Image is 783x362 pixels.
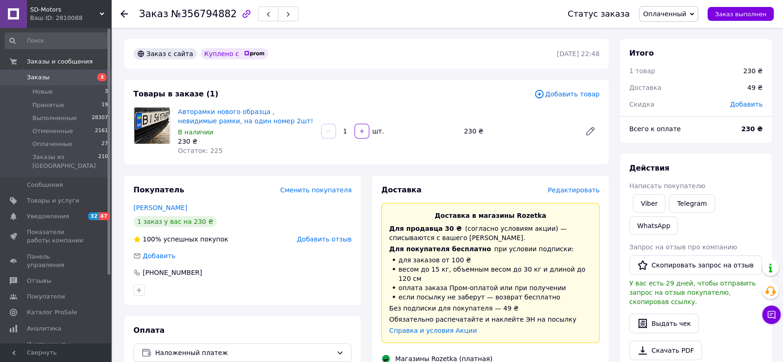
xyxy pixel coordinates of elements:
b: 230 ₴ [741,125,763,133]
span: В наличии [178,128,213,136]
span: 27 [101,140,108,148]
span: У вас есть 29 дней, чтобы отправить запрос на отзыв покупателю, скопировав ссылку. [629,279,756,305]
span: Написать покупателю [629,182,705,190]
span: №356794882 [171,8,237,19]
span: Добавить [730,101,763,108]
a: [PERSON_NAME] [133,204,187,211]
span: SD-Motors [30,6,100,14]
span: Добавить [143,252,175,260]
div: при условии подписки: [389,244,592,254]
span: Скидка [629,101,654,108]
span: Сообщения [27,181,63,189]
button: Чат с покупателем [762,305,781,324]
span: Выполненные [32,114,77,122]
button: Заказ выполнен [707,7,774,21]
span: Инструменты вебмастера и SEO [27,340,86,357]
div: Обязательно распечатайте и наклейте ЭН на посылку [389,315,592,324]
button: Скопировать запрос на отзыв [629,255,762,275]
span: Оплаченные [32,140,72,148]
span: 3 [97,73,107,81]
span: Оплата [133,326,164,335]
span: Отзывы [27,277,51,285]
div: шт. [370,127,385,136]
span: Добавить отзыв [297,235,352,243]
span: Заказы из [GEOGRAPHIC_DATA] [32,153,98,170]
span: Остаток: 225 [178,147,223,154]
span: Заказ [139,8,168,19]
span: Заказы [27,73,50,82]
img: Авторамки нового образца , невидимые рамки, на один номер 2шт! [134,108,170,144]
span: Действия [629,164,669,172]
div: 230 ₴ [460,125,577,138]
span: Доставка [381,185,422,194]
time: [DATE] 22:48 [557,50,600,57]
div: (согласно условиям акции) — списываются с вашего [PERSON_NAME]. [389,224,592,242]
div: 1 заказ у вас на 230 ₴ [133,216,217,227]
span: 2161 [95,127,108,135]
span: Добавить товар [534,89,600,99]
span: Каталог ProSale [27,308,77,317]
span: Для покупателя бесплатно [389,245,491,253]
span: 3 [105,88,108,96]
span: Наложенный платеж [155,348,333,358]
span: Доставка [629,84,661,91]
div: Ваш ID: 2810088 [30,14,111,22]
a: Скачать PDF [629,341,702,360]
span: Сменить покупателя [280,186,352,194]
a: WhatsApp [629,216,678,235]
a: Telegram [669,194,714,213]
span: Всего к оплате [629,125,681,133]
span: Запрос на отзыв про компанию [629,243,737,251]
span: Покупатели [27,292,65,301]
span: Редактировать [548,186,600,194]
span: Товары и услуги [27,197,79,205]
div: 49 ₴ [742,77,768,98]
span: Новые [32,88,53,96]
span: 1 товар [629,67,655,75]
span: Итого [629,49,654,57]
div: [PHONE_NUMBER] [142,268,203,277]
div: Заказ с сайта [133,48,197,59]
div: Статус заказа [568,9,630,19]
div: Вернуться назад [120,9,128,19]
span: Аналитика [27,324,61,333]
span: Заказы и сообщения [27,57,93,66]
span: Доставка в магазины Rozetka [435,212,546,219]
span: Отмененные [32,127,73,135]
span: Принятые [32,101,64,109]
img: prom [244,51,265,57]
div: успешных покупок [133,235,228,244]
span: 19 [101,101,108,109]
a: Редактировать [581,122,600,140]
input: Поиск [5,32,109,49]
span: Покупатель [133,185,184,194]
li: весом до 15 кг, объемным весом до 30 кг и длиной до 120 см [389,265,592,283]
span: 28307 [92,114,108,122]
a: Справка и условия Акции [389,327,477,334]
span: 210 [98,153,108,170]
div: 230 ₴ [178,137,314,146]
div: Без подписки для покупателя — 49 ₴ [389,304,592,313]
span: 47 [99,212,109,220]
span: Товары в заказе (1) [133,89,218,98]
span: Оплаченный [643,10,686,18]
span: Уведомления [27,212,69,221]
span: Показатели работы компании [27,228,86,245]
li: если посылку не заберут — возврат бесплатно [389,292,592,302]
a: Авторамки нового образца , невидимые рамки, на один номер 2шт! [178,108,313,125]
div: Куплено с [201,48,268,59]
li: для заказов от 100 ₴ [389,255,592,265]
span: 32 [88,212,99,220]
li: оплата заказа Пром-оплатой или при получении [389,283,592,292]
button: Выдать чек [629,314,699,333]
a: Viber [633,194,665,213]
span: Для продавца 30 ₴ [389,225,462,232]
span: Панель управления [27,253,86,269]
span: 100% [143,235,161,243]
span: Заказ выполнен [715,11,766,18]
div: 230 ₴ [743,66,763,76]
